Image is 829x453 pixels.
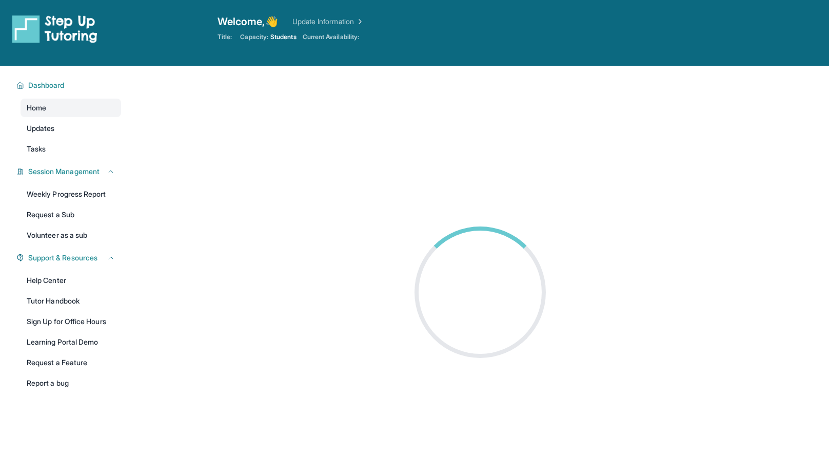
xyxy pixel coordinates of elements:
[21,374,121,392] a: Report a bug
[21,271,121,290] a: Help Center
[28,166,100,177] span: Session Management
[21,205,121,224] a: Request a Sub
[218,14,278,29] span: Welcome, 👋
[24,253,115,263] button: Support & Resources
[21,140,121,158] a: Tasks
[21,119,121,138] a: Updates
[21,292,121,310] a: Tutor Handbook
[21,226,121,244] a: Volunteer as a sub
[24,166,115,177] button: Session Management
[27,123,55,134] span: Updates
[270,33,297,41] span: Students
[27,144,46,154] span: Tasks
[240,33,268,41] span: Capacity:
[28,253,97,263] span: Support & Resources
[21,353,121,372] a: Request a Feature
[28,80,65,90] span: Dashboard
[21,333,121,351] a: Learning Portal Demo
[292,16,364,27] a: Update Information
[21,185,121,203] a: Weekly Progress Report
[303,33,359,41] span: Current Availability:
[24,80,115,90] button: Dashboard
[12,14,97,43] img: logo
[218,33,232,41] span: Title:
[21,312,121,331] a: Sign Up for Office Hours
[21,99,121,117] a: Home
[27,103,46,113] span: Home
[354,16,364,27] img: Chevron Right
